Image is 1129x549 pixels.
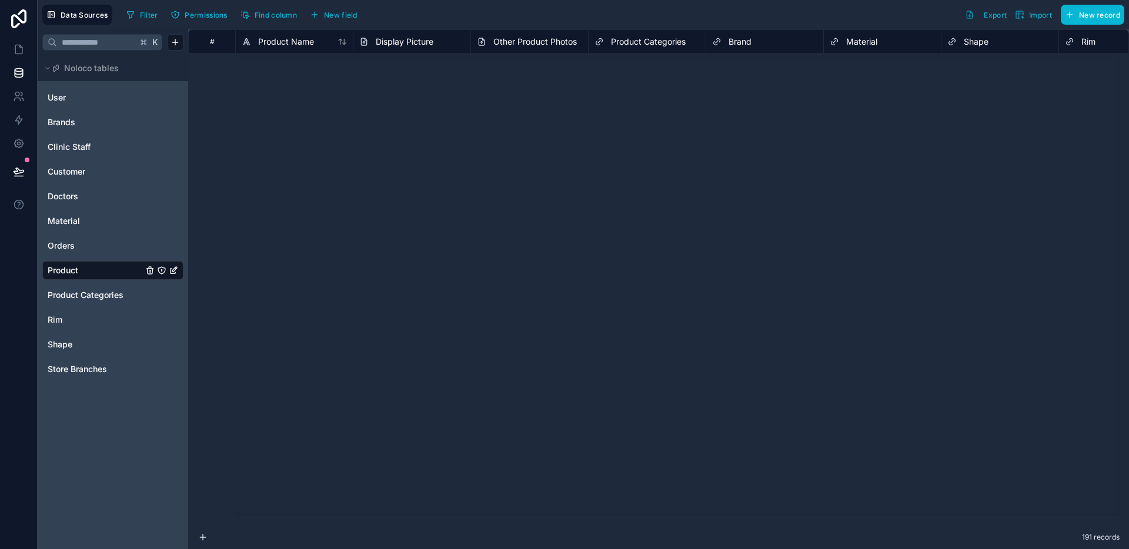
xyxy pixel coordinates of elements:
a: Shape [48,339,143,350]
button: New field [306,6,362,24]
a: Permissions [166,6,236,24]
a: Store Branches [48,363,143,375]
div: Brands [42,113,183,132]
div: Rim [42,310,183,329]
button: Import [1011,5,1056,25]
div: Customer [42,162,183,181]
span: Material [846,36,877,48]
span: Customer [48,166,85,178]
span: Product Categories [611,36,686,48]
div: Clinic Staff [42,138,183,156]
span: Import [1029,11,1052,19]
button: Data Sources [42,5,112,25]
span: Doctors [48,190,78,202]
span: K [151,38,159,46]
button: New record [1061,5,1124,25]
span: New field [324,11,358,19]
span: Store Branches [48,363,107,375]
div: Product [42,261,183,280]
a: Doctors [48,190,143,202]
a: Brands [48,116,143,128]
span: Product [48,265,78,276]
a: Clinic Staff [48,141,143,153]
span: Other Product Photos [493,36,577,48]
div: User [42,88,183,107]
span: Export [984,11,1007,19]
span: Shape [48,339,72,350]
a: User [48,92,143,103]
a: New record [1056,5,1124,25]
a: Orders [48,240,143,252]
span: User [48,92,66,103]
a: Customer [48,166,143,178]
a: Material [48,215,143,227]
button: Export [961,5,1011,25]
button: Find column [236,6,301,24]
button: Filter [122,6,162,24]
div: Product Categories [42,286,183,304]
div: # [198,37,226,46]
a: Product Categories [48,289,143,301]
span: Filter [140,11,158,19]
span: Permissions [185,11,227,19]
span: New record [1079,11,1120,19]
span: Brands [48,116,75,128]
div: Material [42,212,183,230]
span: Display Picture [376,36,433,48]
span: Rim [1081,36,1095,48]
div: Shape [42,335,183,354]
button: Permissions [166,6,231,24]
span: Orders [48,240,75,252]
span: Find column [255,11,297,19]
span: Material [48,215,80,227]
button: Noloco tables [42,60,176,76]
span: Noloco tables [64,62,119,74]
div: Orders [42,236,183,255]
span: Product Categories [48,289,123,301]
a: Rim [48,314,143,326]
div: Store Branches [42,360,183,379]
span: Data Sources [61,11,108,19]
a: Product [48,265,143,276]
span: Shape [964,36,988,48]
span: Clinic Staff [48,141,91,153]
div: Doctors [42,187,183,206]
span: Rim [48,314,62,326]
span: 191 records [1082,533,1120,542]
span: Brand [729,36,751,48]
span: Product Name [258,36,314,48]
